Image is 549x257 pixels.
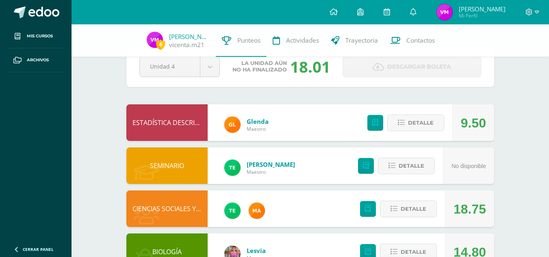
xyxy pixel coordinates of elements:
[247,246,266,255] a: Lesvia
[147,32,163,48] img: 1482e61827912c413ecea4360efdfdd3.png
[380,201,437,217] button: Detalle
[224,160,241,176] img: 43d3dab8d13cc64d9a3940a0882a4dc3.png
[247,160,295,168] a: [PERSON_NAME]
[345,36,378,45] span: Trayectoria
[169,32,210,41] a: [PERSON_NAME]
[140,57,219,77] a: Unidad 4
[408,115,434,130] span: Detalle
[247,125,269,132] span: Maestro
[249,203,265,219] img: 266030d5bbfb4fab9f05b9da2ad38396.png
[436,4,453,20] img: 1482e61827912c413ecea4360efdfdd3.png
[451,163,486,169] span: No disponible
[387,114,444,131] button: Detalle
[126,147,208,184] div: SEMINARIO
[126,190,208,227] div: CIENCIAS SOCIALES Y FORMACIÓN CIUDADANA 5
[267,24,325,57] a: Actividades
[156,39,165,50] span: 6
[7,48,65,72] a: Archivos
[237,36,260,45] span: Punteos
[325,24,384,57] a: Trayectoria
[290,56,330,77] div: 18.01
[459,5,506,13] span: [PERSON_NAME]
[27,57,49,63] span: Archivos
[461,105,486,141] div: 9.50
[286,36,319,45] span: Actividades
[454,191,486,227] div: 18.75
[459,12,506,19] span: Mi Perfil
[232,60,287,73] span: La unidad aún no ha finalizado
[247,117,269,125] a: Glenda
[126,104,208,141] div: ESTADÍSTICA DESCRIPTIVA
[247,168,295,175] span: Maestro
[378,158,435,174] button: Detalle
[23,246,54,252] span: Cerrar panel
[7,24,65,48] a: Mis cursos
[216,24,267,57] a: Punteos
[224,203,241,219] img: 43d3dab8d13cc64d9a3940a0882a4dc3.png
[399,158,424,173] span: Detalle
[387,57,451,77] span: Descargar boleta
[150,57,190,76] span: Unidad 4
[384,24,441,57] a: Contactos
[224,117,241,133] img: 7115e4ef1502d82e30f2a52f7cb22b3f.png
[169,41,204,49] a: vicenta.m21
[401,201,426,216] span: Detalle
[406,36,435,45] span: Contactos
[27,33,53,39] span: Mis cursos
